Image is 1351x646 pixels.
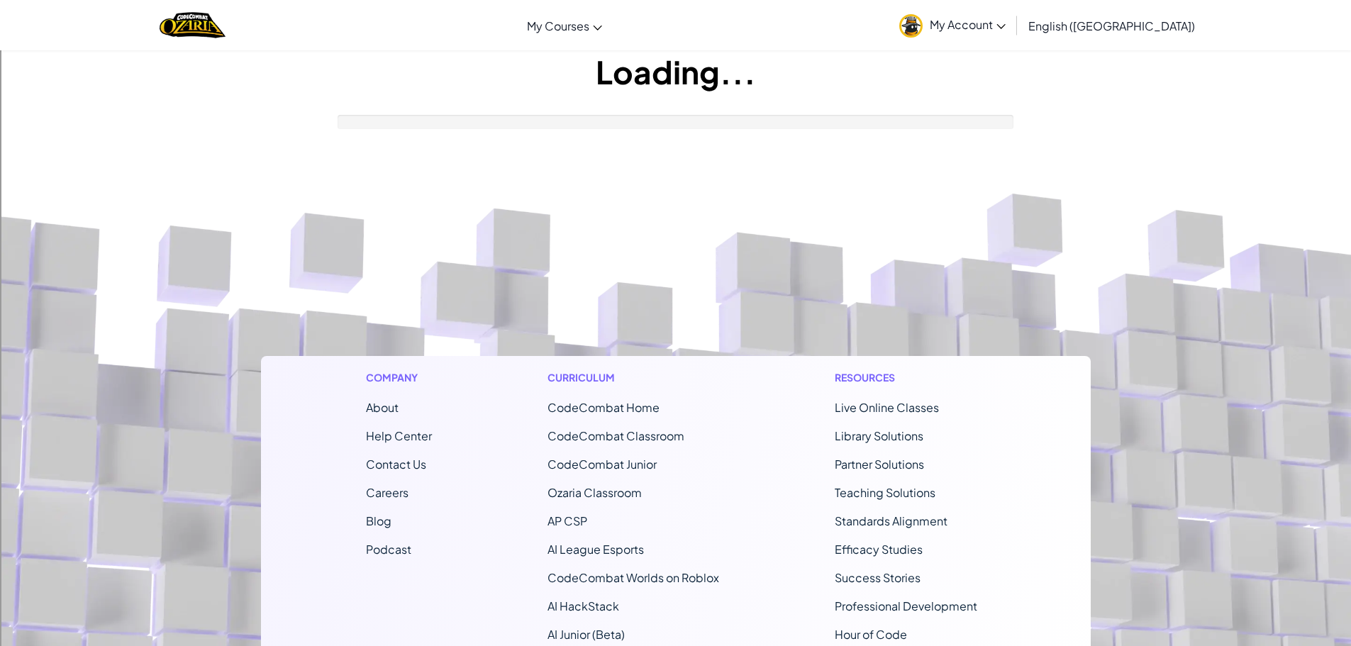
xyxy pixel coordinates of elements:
[160,11,226,40] img: Home
[1021,6,1202,45] a: English ([GEOGRAPHIC_DATA])
[1028,18,1195,33] span: English ([GEOGRAPHIC_DATA])
[160,11,226,40] a: Ozaria by CodeCombat logo
[520,6,609,45] a: My Courses
[892,3,1013,48] a: My Account
[527,18,589,33] span: My Courses
[930,17,1006,32] span: My Account
[899,14,923,38] img: avatar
